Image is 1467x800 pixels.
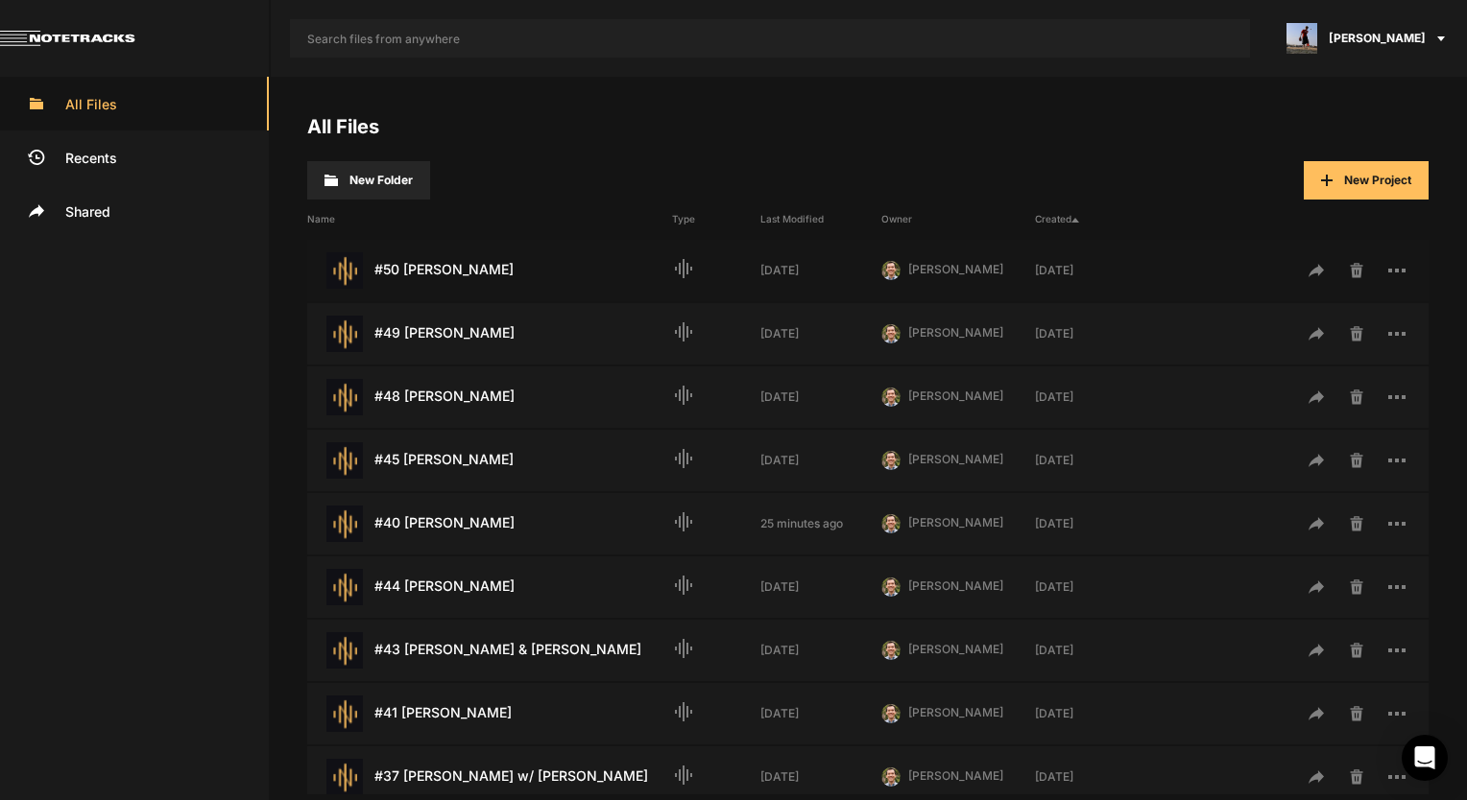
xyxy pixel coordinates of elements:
[307,316,672,352] div: #49 [PERSON_NAME]
[672,700,695,723] mat-icon: Audio
[1329,30,1426,47] span: [PERSON_NAME]
[672,257,695,280] mat-icon: Audio
[881,514,901,533] img: 424769395311cb87e8bb3f69157a6d24
[908,325,1003,340] span: [PERSON_NAME]
[307,569,672,605] div: #44 [PERSON_NAME]
[307,442,672,479] div: #45 [PERSON_NAME]
[326,252,363,289] img: star-track.png
[881,704,901,723] img: 424769395311cb87e8bb3f69157a6d24
[1402,735,1448,781] div: Open Intercom Messenger
[908,642,1003,656] span: [PERSON_NAME]
[290,19,1250,58] input: Search files from anywhere
[307,161,430,200] button: New Folder
[908,452,1003,466] span: [PERSON_NAME]
[307,506,672,542] div: #40 [PERSON_NAME]
[1035,452,1156,469] div: [DATE]
[908,388,1003,403] span: [PERSON_NAME]
[760,642,881,659] div: [DATE]
[881,451,901,470] img: 424769395311cb87e8bb3f69157a6d24
[672,510,695,533] mat-icon: Audio
[672,574,695,597] mat-icon: Audio
[1287,23,1317,54] img: ACg8ocJ5zrP0c3SJl5dKscm-Goe6koz8A9fWD7dpguHuX8DX5VIxymM=s96-c
[760,212,881,226] div: Last Modified
[760,578,881,596] div: [DATE]
[1035,212,1156,226] div: Created
[908,768,1003,783] span: [PERSON_NAME]
[1035,705,1156,722] div: [DATE]
[881,577,901,597] img: 424769395311cb87e8bb3f69157a6d24
[908,705,1003,719] span: [PERSON_NAME]
[307,252,672,289] div: #50 [PERSON_NAME]
[672,447,695,470] mat-icon: Audio
[307,695,672,732] div: #41 [PERSON_NAME]
[881,388,901,407] img: 424769395311cb87e8bb3f69157a6d24
[307,212,672,226] div: Name
[908,515,1003,529] span: [PERSON_NAME]
[672,764,695,787] mat-icon: Audio
[760,388,881,406] div: [DATE]
[307,115,379,138] a: All Files
[672,320,695,343] mat-icon: Audio
[307,379,672,415] div: #48 [PERSON_NAME]
[1035,642,1156,659] div: [DATE]
[760,768,881,786] div: [DATE]
[326,379,363,415] img: star-track.png
[326,442,363,479] img: star-track.png
[326,759,363,795] img: star-track.png
[1035,325,1156,342] div: [DATE]
[760,262,881,279] div: [DATE]
[760,515,881,532] div: 25 minutes ago
[326,632,363,669] img: star-track.png
[672,384,695,407] mat-icon: Audio
[1035,262,1156,279] div: [DATE]
[1035,578,1156,596] div: [DATE]
[672,637,695,660] mat-icon: Audio
[1035,388,1156,406] div: [DATE]
[326,506,363,542] img: star-track.png
[326,316,363,352] img: star-track.png
[307,759,672,795] div: #37 [PERSON_NAME] w/ [PERSON_NAME]
[1035,768,1156,786] div: [DATE]
[326,695,363,732] img: star-track.png
[881,324,901,343] img: 424769395311cb87e8bb3f69157a6d24
[326,569,363,605] img: star-track.png
[307,632,672,669] div: #43 [PERSON_NAME] & [PERSON_NAME]
[1344,173,1411,187] span: New Project
[881,641,901,660] img: 424769395311cb87e8bb3f69157a6d24
[881,767,901,787] img: 424769395311cb87e8bb3f69157a6d24
[760,325,881,342] div: [DATE]
[1304,161,1429,200] button: New Project
[881,261,901,280] img: 424769395311cb87e8bb3f69157a6d24
[908,262,1003,276] span: [PERSON_NAME]
[1035,515,1156,532] div: [DATE]
[760,452,881,469] div: [DATE]
[881,212,1035,226] div: Owner
[760,705,881,722] div: [DATE]
[908,578,1003,593] span: [PERSON_NAME]
[672,212,760,226] div: Type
